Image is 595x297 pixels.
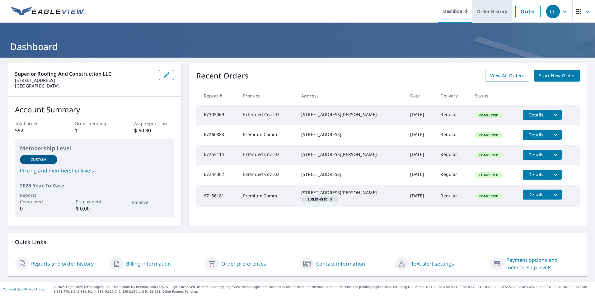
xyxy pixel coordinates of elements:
[515,5,541,18] a: Order
[76,198,113,205] p: Prepayments
[435,145,470,165] td: Regular
[485,70,529,82] a: View All Orders
[476,113,502,117] span: Completed
[549,170,562,180] button: filesDropdownBtn-67244362
[304,198,336,201] span: 5
[20,167,169,174] a: Pricing and membership levels
[435,125,470,145] td: Regular
[7,40,588,53] h1: Dashboard
[523,110,549,120] button: detailsBtn-67305069
[196,145,238,165] td: 67255114
[411,260,454,267] a: Text alert settings
[506,256,580,271] a: Payment options and membership levels
[549,110,562,120] button: filesDropdownBtn-67305069
[523,130,549,140] button: detailsBtn-67260883
[549,130,562,140] button: filesDropdownBtn-67260883
[238,105,296,125] td: Extended Cov 2D
[527,152,545,158] span: Details
[75,120,115,127] p: Order pending
[20,144,169,153] p: Membership Level
[405,105,436,125] td: [DATE]
[435,185,470,207] td: Regular
[20,192,57,205] p: Reports Completed
[31,260,94,267] a: Reports and order history
[15,83,154,89] p: [GEOGRAPHIC_DATA]
[534,70,580,82] a: Start New Order
[301,190,400,196] div: [STREET_ADDRESS][PERSON_NAME]
[523,190,549,200] button: detailsBtn-67156181
[238,125,296,145] td: Premium Comm.
[15,78,154,83] p: [STREET_ADDRESS]
[301,171,400,177] div: [STREET_ADDRESS]
[405,185,436,207] td: [DATE]
[523,150,549,160] button: detailsBtn-67255114
[15,238,580,246] p: Quick Links
[527,112,545,118] span: Details
[196,165,238,185] td: 67244362
[54,285,592,294] p: © 2025 Eagle View Technologies, Inc. and Pictometry International Corp. All Rights Reserved. Repo...
[549,190,562,200] button: filesDropdownBtn-67156181
[301,151,400,158] div: [STREET_ADDRESS][PERSON_NAME]
[3,287,45,291] p: |
[134,127,174,134] p: $ 60.30
[11,7,85,16] img: EV Logo
[75,127,115,134] p: 1
[238,185,296,207] td: Premium Comm.
[527,132,545,138] span: Details
[196,70,249,82] p: Recent Orders
[24,287,45,291] a: Privacy Policy
[490,72,524,80] span: View All Orders
[301,111,400,118] div: [STREET_ADDRESS][PERSON_NAME]
[20,182,169,189] p: 2025 Year To Date
[296,87,405,105] th: Address
[196,105,238,125] td: 67305069
[476,194,502,198] span: Completed
[134,120,174,127] p: Avg. report cost
[476,133,502,137] span: Completed
[405,165,436,185] td: [DATE]
[132,199,169,205] p: Balance
[15,104,174,115] p: Account Summary
[435,165,470,185] td: Regular
[238,145,296,165] td: Extended Cov 2D
[3,287,22,291] a: Terms of Use
[196,87,238,105] th: Report #
[15,120,55,127] p: Total order
[126,260,171,267] a: Billing information
[307,198,328,201] em: Building ID
[15,127,55,134] p: 592
[316,260,365,267] a: Contact information
[405,145,436,165] td: [DATE]
[20,205,57,212] p: 0
[476,153,502,157] span: Completed
[15,70,154,78] p: Superior Roofing and Construction LLC
[238,165,296,185] td: Extended Cov 2D
[476,173,502,177] span: Completed
[30,157,47,163] p: Custom
[549,150,562,160] button: filesDropdownBtn-67255114
[546,5,560,18] div: CC
[470,87,518,105] th: Status
[196,125,238,145] td: 67260883
[527,172,545,177] span: Details
[539,72,575,80] span: Start New Order
[238,87,296,105] th: Product
[527,191,545,197] span: Details
[196,185,238,207] td: 67156181
[76,205,113,212] p: $ 0.00
[301,131,400,138] div: [STREET_ADDRESS]
[435,87,470,105] th: Delivery
[405,87,436,105] th: Date
[221,260,266,267] a: Order preferences
[435,105,470,125] td: Regular
[523,170,549,180] button: detailsBtn-67244362
[405,125,436,145] td: [DATE]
